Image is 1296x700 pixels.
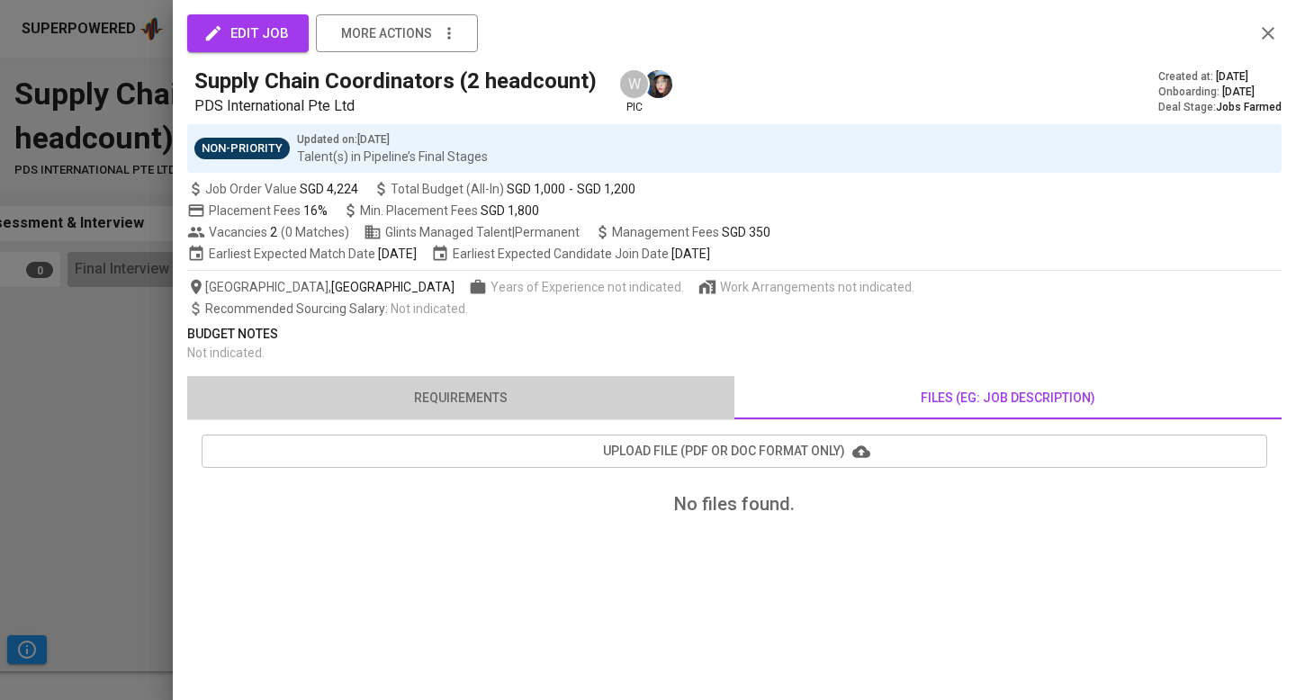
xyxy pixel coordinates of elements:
span: requirements [198,387,724,409]
span: more actions [341,22,432,45]
span: Not indicated . [391,301,468,316]
p: Updated on : [DATE] [297,131,488,148]
span: SGD 1,200 [577,180,635,198]
span: Total Budget (All-In) [373,180,635,198]
span: [DATE] [378,245,417,263]
span: Non-Priority [194,140,290,157]
button: edit job [187,14,309,52]
span: SGD 1,800 [481,203,539,218]
p: Budget Notes [187,325,1282,344]
span: SGD 350 [722,225,770,239]
span: Min. Placement Fees [360,203,539,218]
span: Earliest Expected Match Date [187,245,417,263]
span: SGD 1,000 [507,180,565,198]
span: Glints Managed Talent | Permanent [364,223,580,241]
span: Placement Fees [209,203,328,218]
span: [DATE] [671,245,710,263]
div: Onboarding : [1158,85,1282,100]
span: [GEOGRAPHIC_DATA] , [187,278,454,296]
span: [DATE] [1222,85,1255,100]
span: PDS International Pte Ltd [194,97,355,114]
img: diazagista@glints.com [644,70,672,98]
div: pic [618,68,650,115]
span: [DATE] [1216,69,1248,85]
h6: No files found. [674,489,795,518]
span: files (eg: job description) [745,387,1271,409]
span: upload file (pdf or doc format only) [216,440,1253,462]
span: Years of Experience not indicated. [490,278,684,296]
button: upload file (pdf or doc format only) [202,435,1267,468]
span: edit job [207,22,289,45]
span: Jobs Farmed [1216,101,1282,113]
span: Not indicated . [187,346,265,360]
span: Work Arrangements not indicated. [720,278,914,296]
span: Vacancies ( 0 Matches ) [187,223,349,241]
span: Job Order Value [187,180,358,198]
span: [GEOGRAPHIC_DATA] [331,278,454,296]
span: 16% [303,203,328,218]
button: more actions [316,14,478,52]
span: SGD 4,224 [300,180,358,198]
span: 2 [267,223,277,241]
h5: Supply Chain Coordinators (2 headcount) [194,67,597,95]
span: Earliest Expected Candidate Join Date [431,245,710,263]
div: Created at : [1158,69,1282,85]
span: - [569,180,573,198]
div: Deal Stage : [1158,100,1282,115]
span: Management Fees [612,225,770,239]
div: W [618,68,650,100]
span: Recommended Sourcing Salary : [205,301,391,316]
p: Talent(s) in Pipeline’s Final Stages [297,148,488,166]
